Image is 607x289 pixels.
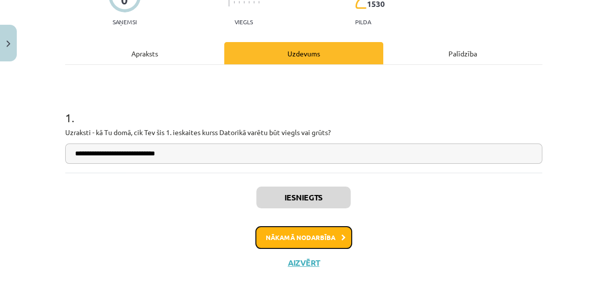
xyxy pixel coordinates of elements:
[224,42,383,64] div: Uzdevums
[383,42,542,64] div: Palīdzība
[65,127,542,138] p: Uzraksti - kā Tu domā, cik Tev šis 1. ieskaites kurss Datorikā varētu būt viegls vai grūts?
[285,258,323,268] button: Aizvērt
[65,94,542,124] h1: 1 .
[243,1,244,3] img: icon-short-line-57e1e144782c952c97e751825c79c345078a6d821885a25fce030b3d8c18986b.svg
[234,1,235,3] img: icon-short-line-57e1e144782c952c97e751825c79c345078a6d821885a25fce030b3d8c18986b.svg
[355,18,371,25] p: pilda
[248,1,249,3] img: icon-short-line-57e1e144782c952c97e751825c79c345078a6d821885a25fce030b3d8c18986b.svg
[65,42,224,64] div: Apraksts
[239,1,240,3] img: icon-short-line-57e1e144782c952c97e751825c79c345078a6d821885a25fce030b3d8c18986b.svg
[109,18,141,25] p: Saņemsi
[256,187,351,208] button: Iesniegts
[6,41,10,47] img: icon-close-lesson-0947bae3869378f0d4975bcd49f059093ad1ed9edebbc8119c70593378902aed.svg
[255,226,352,249] button: Nākamā nodarbība
[235,18,253,25] p: Viegls
[253,1,254,3] img: icon-short-line-57e1e144782c952c97e751825c79c345078a6d821885a25fce030b3d8c18986b.svg
[258,1,259,3] img: icon-short-line-57e1e144782c952c97e751825c79c345078a6d821885a25fce030b3d8c18986b.svg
